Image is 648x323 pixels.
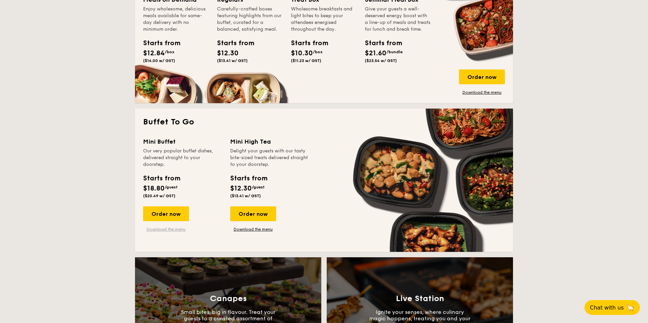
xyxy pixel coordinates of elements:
[291,38,321,48] div: Starts from
[230,206,276,221] div: Order now
[143,6,209,33] div: Enjoy wholesome, delicious meals available for same-day delivery with no minimum order.
[143,173,180,183] div: Starts from
[210,294,247,303] h3: Canapes
[217,6,283,33] div: Carefully-crafted boxes featuring highlights from our buffet, curated for a balanced, satisfying ...
[590,304,624,311] span: Chat with us
[291,6,357,33] div: Wholesome breakfasts and light bites to keep your attendees energised throughout the day.
[365,49,386,57] span: $21.60
[143,184,165,193] span: $18.80
[230,173,267,183] div: Starts from
[143,117,505,127] h2: Buffet To Go
[143,227,189,232] a: Download the menu
[165,185,178,189] span: /guest
[143,58,175,63] span: ($14.00 w/ GST)
[217,58,248,63] span: ($13.41 w/ GST)
[313,50,323,54] span: /box
[230,184,252,193] span: $12.30
[365,6,431,33] div: Give your guests a well-deserved energy boost with a line-up of meals and treats for lunch and br...
[143,49,165,57] span: $12.84
[165,50,174,54] span: /box
[459,90,505,95] a: Download the menu
[626,304,634,312] span: 🦙
[217,38,247,48] div: Starts from
[386,50,403,54] span: /bundle
[459,69,505,84] div: Order now
[143,206,189,221] div: Order now
[365,38,395,48] div: Starts from
[252,185,265,189] span: /guest
[291,58,321,63] span: ($11.23 w/ GST)
[143,148,222,168] div: Our very popular buffet dishes, delivered straight to your doorstep.
[143,38,173,48] div: Starts from
[217,49,239,57] span: $12.30
[143,194,175,198] span: ($20.49 w/ GST)
[143,137,222,146] div: Mini Buffet
[396,294,444,303] h3: Live Station
[585,300,640,315] button: Chat with us🦙
[365,58,397,63] span: ($23.54 w/ GST)
[291,49,313,57] span: $10.30
[230,137,309,146] div: Mini High Tea
[230,227,276,232] a: Download the menu
[230,194,261,198] span: ($13.41 w/ GST)
[230,148,309,168] div: Delight your guests with our tasty bite-sized treats delivered straight to your doorstep.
